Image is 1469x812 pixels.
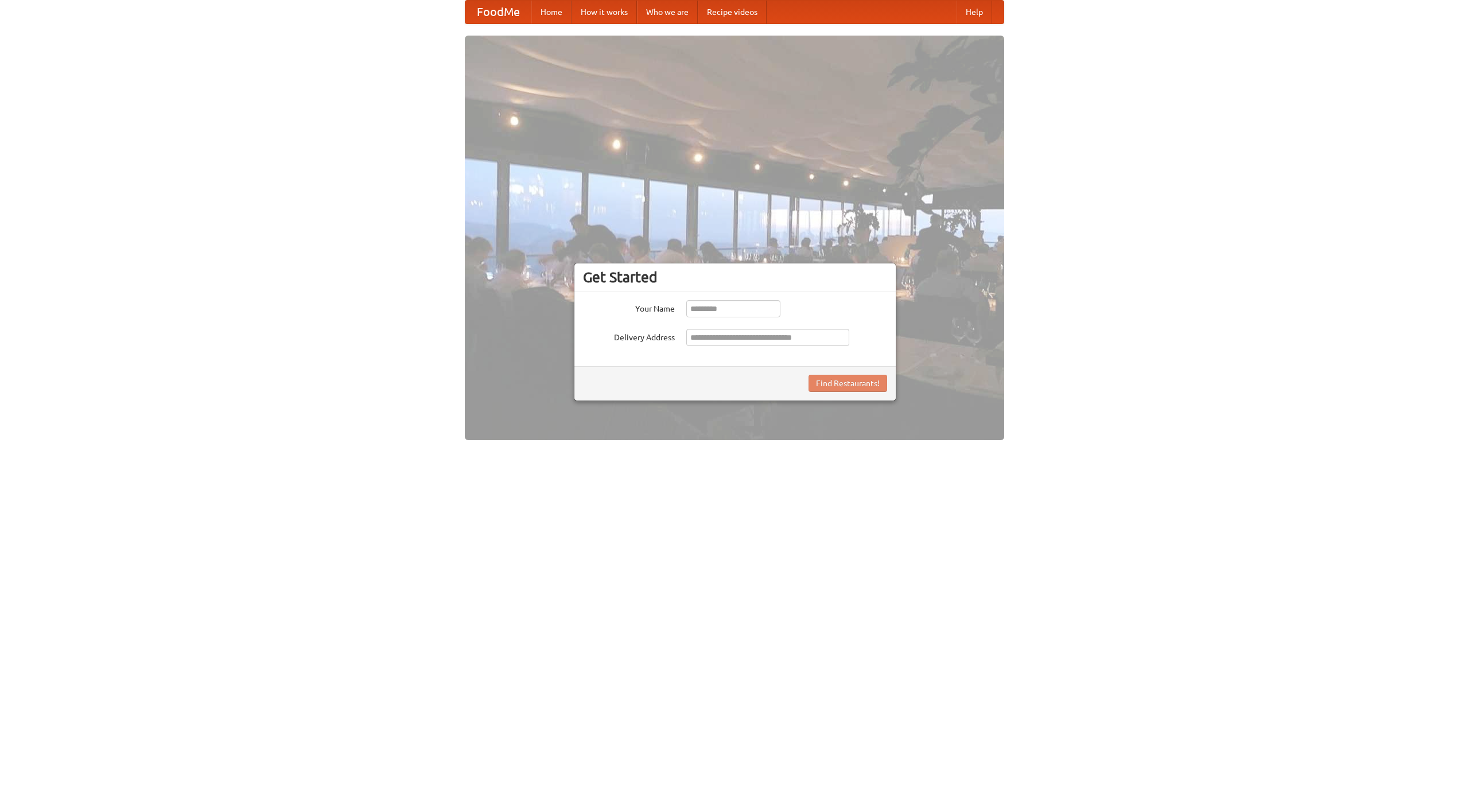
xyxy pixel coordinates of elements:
a: Help [957,1,992,24]
h3: Get Started [583,269,887,286]
a: Home [531,1,572,24]
label: Your Name [583,300,675,314]
button: Find Restaurants! [809,375,887,392]
label: Delivery Address [583,329,675,343]
a: Who we are [637,1,698,24]
a: How it works [572,1,637,24]
a: FoodMe [465,1,531,24]
a: Recipe videos [698,1,767,24]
